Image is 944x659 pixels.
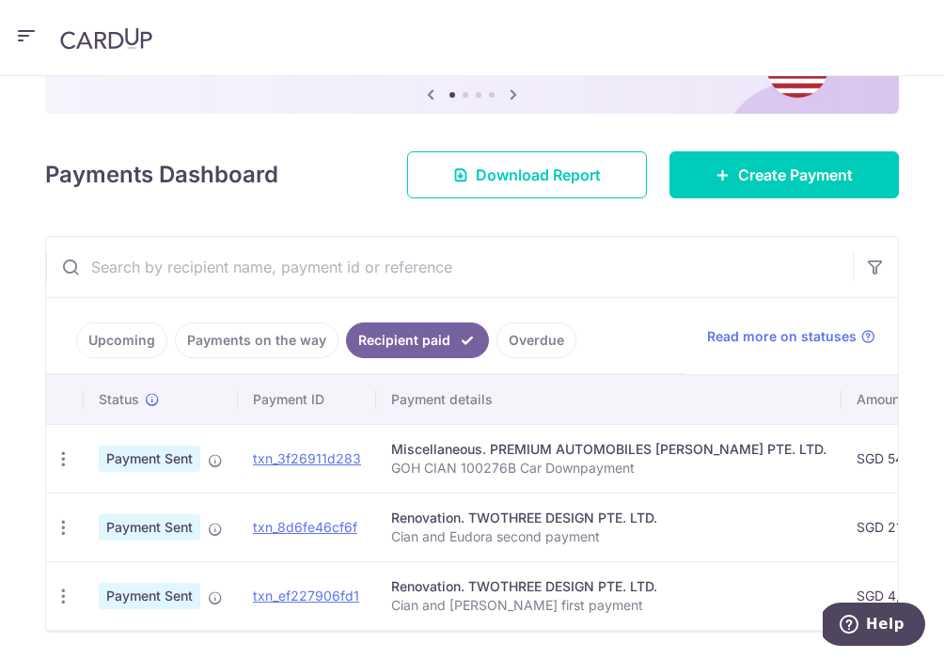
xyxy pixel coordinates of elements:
[823,603,925,650] iframe: Opens a widget where you can find more information
[391,596,826,615] p: Cian and [PERSON_NAME] first payment
[46,237,853,297] input: Search by recipient name, payment id or reference
[476,164,601,186] span: Download Report
[253,519,357,535] a: txn_8d6fe46cf6f
[76,322,167,358] a: Upcoming
[99,390,139,409] span: Status
[391,509,826,527] div: Renovation. TWOTHREE DESIGN PTE. LTD.
[391,527,826,546] p: Cian and Eudora second payment
[99,583,200,609] span: Payment Sent
[253,588,359,604] a: txn_ef227906fd1
[407,151,647,198] a: Download Report
[99,446,200,472] span: Payment Sent
[857,390,905,409] span: Amount
[707,327,857,346] span: Read more on statuses
[99,514,200,541] span: Payment Sent
[669,151,899,198] a: Create Payment
[738,164,853,186] span: Create Payment
[376,375,842,424] th: Payment details
[391,459,826,478] p: GOH CIAN 100276B Car Downpayment
[346,322,489,358] a: Recipient paid
[391,577,826,596] div: Renovation. TWOTHREE DESIGN PTE. LTD.
[391,440,826,459] div: Miscellaneous. PREMIUM AUTOMOBILES [PERSON_NAME] PTE. LTD.
[253,450,361,466] a: txn_3f26911d283
[175,322,338,358] a: Payments on the way
[60,27,152,50] img: CardUp
[707,327,875,346] a: Read more on statuses
[45,158,278,192] h4: Payments Dashboard
[238,375,376,424] th: Payment ID
[496,322,576,358] a: Overdue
